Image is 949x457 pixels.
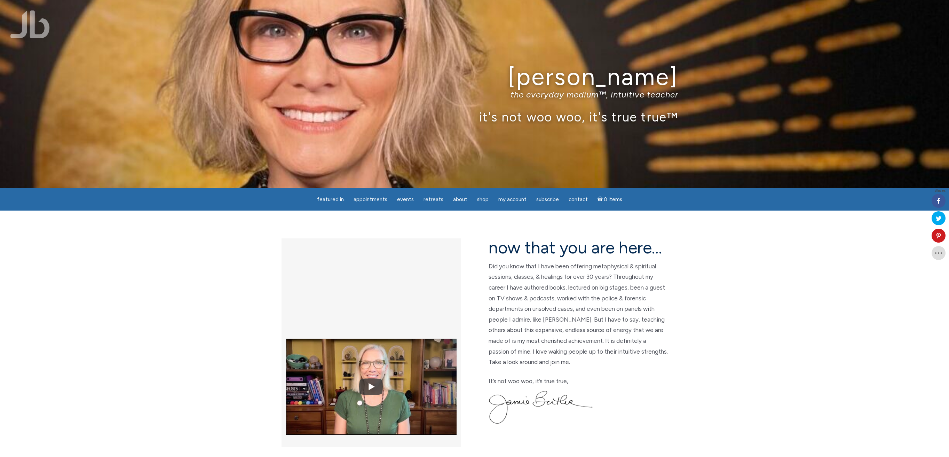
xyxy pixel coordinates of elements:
p: Did you know that I have been offering metaphysical & spiritual sessions, classes, & healings for... [489,261,668,368]
p: the everyday medium™, intuitive teacher [271,89,678,100]
a: Shop [473,193,493,206]
h1: [PERSON_NAME] [271,64,678,90]
span: Subscribe [536,196,559,203]
span: Shop [477,196,489,203]
span: Shares [934,189,946,192]
a: Events [393,193,418,206]
span: Contact [569,196,588,203]
a: Appointments [349,193,392,206]
h2: now that you are here… [489,238,668,257]
span: My Account [498,196,527,203]
span: Retreats [424,196,443,203]
a: Cart0 items [593,192,627,206]
span: featured in [317,196,344,203]
span: About [453,196,467,203]
a: featured in [313,193,348,206]
img: Jamie Butler. The Everyday Medium [10,10,50,38]
span: Appointments [354,196,387,203]
a: About [449,193,472,206]
i: Cart [598,196,604,203]
img: YouTube video [286,323,457,451]
p: It’s not woo woo, it’s true true, [489,376,668,387]
span: Events [397,196,414,203]
span: 0 items [604,197,622,202]
a: My Account [494,193,531,206]
a: Retreats [419,193,448,206]
a: Contact [564,193,592,206]
p: it's not woo woo, it's true true™ [271,109,678,124]
a: Subscribe [532,193,563,206]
